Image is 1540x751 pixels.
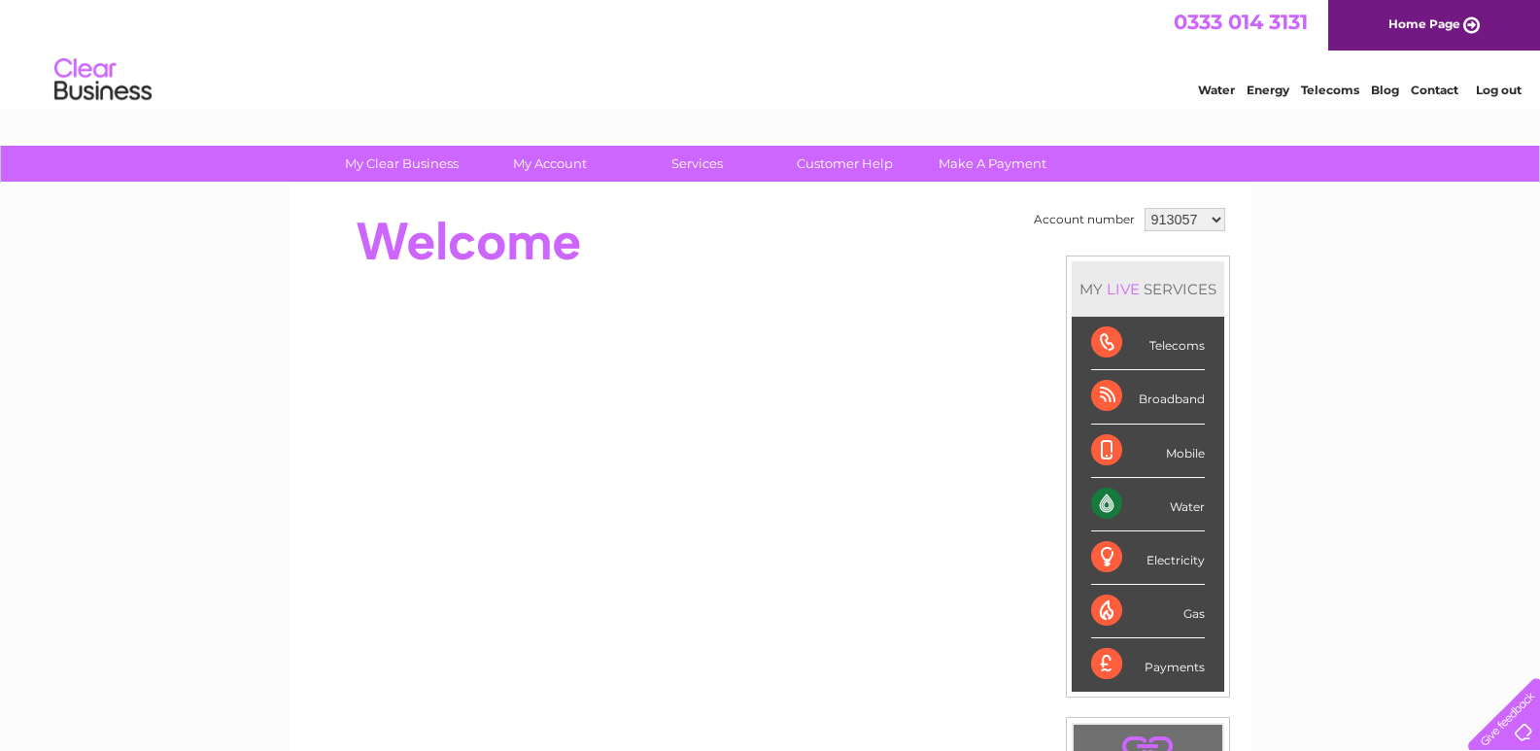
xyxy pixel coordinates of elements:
[1091,585,1205,638] div: Gas
[1091,425,1205,478] div: Mobile
[765,146,925,182] a: Customer Help
[1174,10,1308,34] a: 0333 014 3131
[1476,83,1522,97] a: Log out
[1371,83,1399,97] a: Blog
[1103,280,1144,298] div: LIVE
[1247,83,1289,97] a: Energy
[617,146,777,182] a: Services
[1198,83,1235,97] a: Water
[469,146,630,182] a: My Account
[1072,261,1224,317] div: MY SERVICES
[1091,638,1205,691] div: Payments
[1091,531,1205,585] div: Electricity
[1411,83,1458,97] a: Contact
[312,11,1230,94] div: Clear Business is a trading name of Verastar Limited (registered in [GEOGRAPHIC_DATA] No. 3667643...
[1091,317,1205,370] div: Telecoms
[1091,370,1205,424] div: Broadband
[1301,83,1359,97] a: Telecoms
[912,146,1073,182] a: Make A Payment
[322,146,482,182] a: My Clear Business
[1091,478,1205,531] div: Water
[1029,203,1140,236] td: Account number
[53,51,153,110] img: logo.png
